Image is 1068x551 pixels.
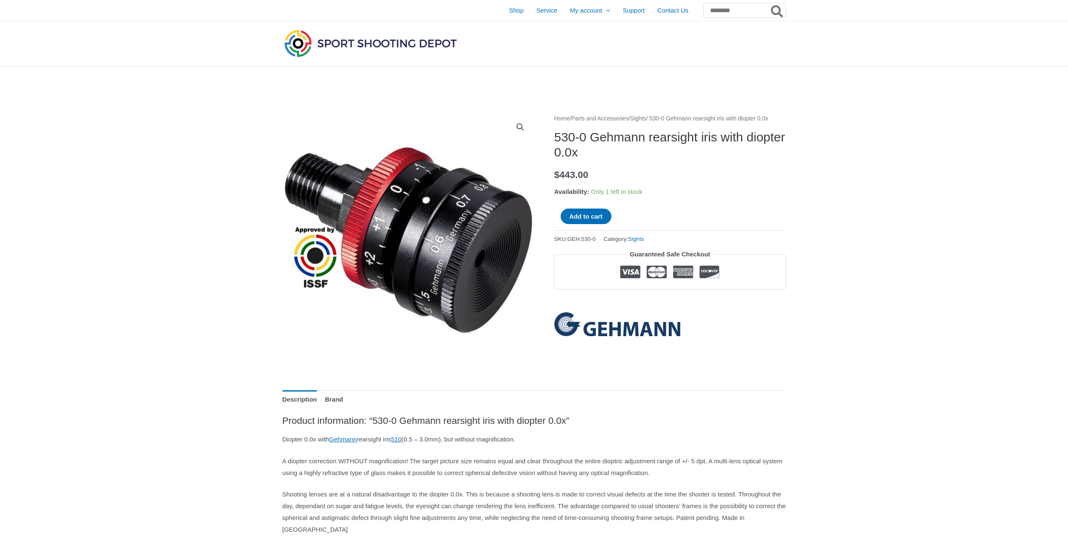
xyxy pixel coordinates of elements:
a: 510 [391,436,402,443]
a: View full-screen image gallery [513,120,528,135]
p: A diopter correction WITHOUT magnification! The target picture size remains equal and clear throu... [282,455,786,479]
h2: Product information: “530-0 Gehmann rearsight iris with diopter 0.0x” [282,415,786,427]
span: $ [554,170,560,180]
button: Search [769,3,786,18]
a: Gehmann [554,312,680,336]
img: Sport Shooting Depot [282,28,459,59]
p: Shooting lenses are at a natural disadvantage to the diopter 0.0x. This is because a shooting len... [282,488,786,535]
span: Availability: [554,188,590,195]
iframe: Customer reviews powered by Trustpilot [554,296,786,306]
p: Diopter 0.0x with rearsight iris (0.5 – 3.0mm), but without magnification. [282,433,786,445]
nav: Breadcrumb [554,113,786,124]
span: SKU: [554,234,596,244]
a: Brand [325,390,343,408]
legend: Guaranteed Safe Checkout [627,248,714,260]
h1: 530-0 Gehmann rearsight iris with diopter 0.0x [554,130,786,160]
span: Category: [603,234,644,244]
span: Only 1 left in stock [591,188,642,195]
a: Home [554,115,570,122]
span: GEH.530-0 [567,236,596,242]
button: Add to cart [561,209,611,224]
bdi: 443.00 [554,170,588,180]
a: Parts and Accessories [571,115,629,122]
a: Gehmann [329,436,357,443]
a: Sights [630,115,646,122]
img: 530-0 Gehmann rearsight iris with diopter 0.0x [282,113,534,365]
a: Sights [628,236,644,242]
a: Description [282,390,317,408]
